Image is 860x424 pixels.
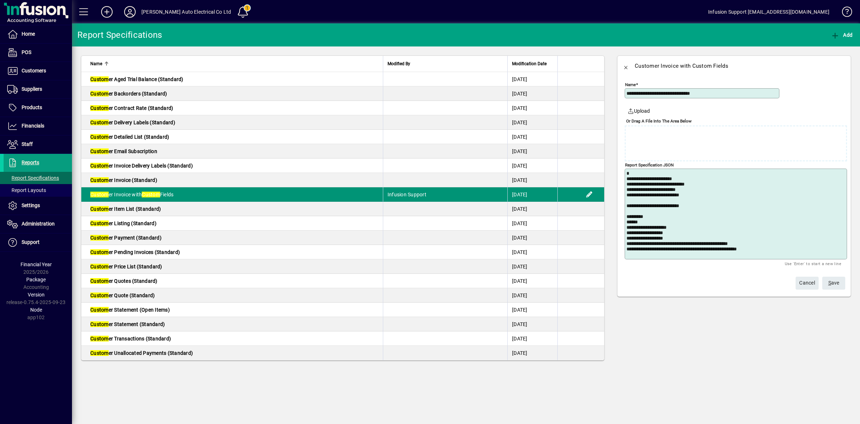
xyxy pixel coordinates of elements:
[90,321,165,327] span: er Statement (Standard)
[90,220,109,226] em: Custom
[90,120,175,125] span: er Delivery Labels (Standard)
[628,107,650,115] span: Upload
[90,91,167,97] span: er Backorders (Standard)
[90,206,109,212] em: Custom
[90,76,184,82] span: er Aged Trial Balance (Standard)
[90,220,157,226] span: er Listing (Standard)
[708,6,829,18] div: Infusion Support [EMAIL_ADDRESS][DOMAIN_NAME]
[822,277,845,290] button: Save
[22,202,40,208] span: Settings
[22,239,40,245] span: Support
[22,221,55,227] span: Administration
[4,172,72,184] a: Report Specifications
[617,57,635,75] button: Back
[507,187,557,202] td: [DATE]
[507,288,557,303] td: [DATE]
[507,317,557,331] td: [DATE]
[837,1,851,25] a: Knowledge Base
[28,292,45,298] span: Version
[90,60,379,68] div: Name
[90,336,171,342] span: er Transactions (Standard)
[90,134,109,140] em: Custom
[90,192,109,197] em: Custom
[625,104,653,117] button: Upload
[90,249,109,255] em: Custom
[90,206,161,212] span: er Item List (Standard)
[512,60,547,68] span: Modification Date
[90,177,109,183] em: Custom
[4,99,72,117] a: Products
[635,60,728,72] div: Customer Invoice with Custom Fields
[625,82,636,87] mat-label: Name
[22,86,42,92] span: Suppliers
[507,245,557,259] td: [DATE]
[507,346,557,360] td: [DATE]
[625,162,674,168] mat-label: Report Specification JSON
[507,216,557,231] td: [DATE]
[507,159,557,173] td: [DATE]
[90,264,162,269] span: er Price List (Standard)
[90,350,193,356] span: er Unallocated Payments (Standard)
[22,49,31,55] span: POS
[90,120,109,125] em: Custom
[796,277,819,290] button: Cancel
[507,274,557,288] td: [DATE]
[507,259,557,274] td: [DATE]
[90,163,109,169] em: Custom
[831,32,852,38] span: Add
[507,331,557,346] td: [DATE]
[118,5,141,18] button: Profile
[22,123,44,129] span: Financials
[4,197,72,215] a: Settings
[90,336,109,342] em: Custom
[512,60,553,68] div: Modification Date
[90,105,173,111] span: er Contract Rate (Standard)
[7,187,46,193] span: Report Layouts
[4,184,72,196] a: Report Layouts
[507,72,557,86] td: [DATE]
[90,163,193,169] span: er Invoice Delivery Labels (Standard)
[90,293,155,298] span: er Quote (Standard)
[507,101,557,115] td: [DATE]
[4,215,72,233] a: Administration
[90,134,169,140] span: er Detailed List (Standard)
[507,303,557,317] td: [DATE]
[141,6,231,18] div: [PERSON_NAME] Auto Electrical Co Ltd
[90,249,180,255] span: er Pending Invoices (Standard)
[90,307,170,313] span: er Statement (Open Items)
[7,175,59,181] span: Report Specifications
[90,60,102,68] span: Name
[90,76,109,82] em: Custom
[90,148,109,154] em: Custom
[507,86,557,101] td: [DATE]
[95,5,118,18] button: Add
[4,25,72,43] a: Home
[4,62,72,80] a: Customers
[26,277,46,282] span: Package
[22,141,33,147] span: Staff
[22,68,46,73] span: Customers
[90,293,109,298] em: Custom
[22,160,39,165] span: Reports
[22,31,35,37] span: Home
[388,60,410,68] span: Modified By
[4,44,72,62] a: POS
[828,277,839,289] span: ave
[90,235,162,241] span: er Payment (Standard)
[785,259,841,268] mat-hint: Use 'Enter' to start a new line
[30,307,42,313] span: Node
[90,307,109,313] em: Custom
[90,278,109,284] em: Custom
[4,80,72,98] a: Suppliers
[90,192,173,197] span: er Invoice with Fields
[90,278,158,284] span: er Quotes (Standard)
[142,192,160,197] em: Custom
[507,144,557,159] td: [DATE]
[4,117,72,135] a: Financials
[507,115,557,130] td: [DATE]
[77,29,162,41] div: Report Specifications
[507,231,557,245] td: [DATE]
[4,135,72,153] a: Staff
[90,91,109,97] em: Custom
